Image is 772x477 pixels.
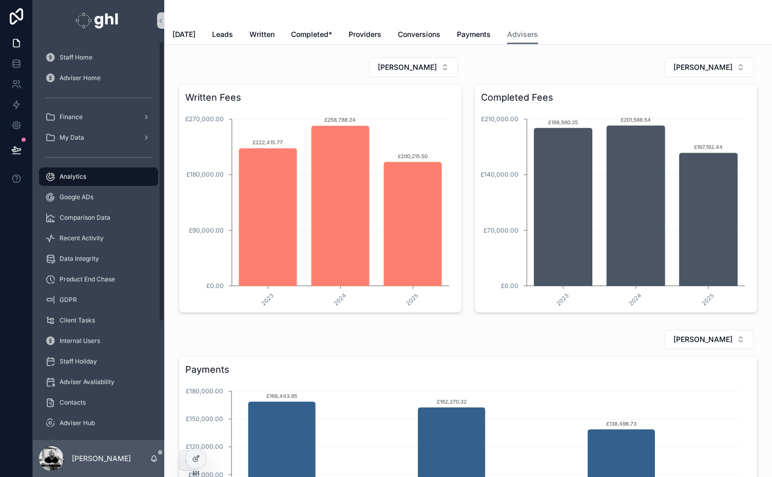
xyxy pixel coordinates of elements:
[39,69,158,87] a: Adviser Home
[332,292,348,307] text: 2024
[457,25,491,46] a: Payments
[39,393,158,412] a: Contacts
[39,188,158,206] a: Google ADs
[665,330,754,349] button: Select Button
[212,29,233,40] span: Leads
[185,362,751,377] h3: Payments
[673,62,732,72] span: [PERSON_NAME]
[378,62,437,72] span: [PERSON_NAME]
[437,398,467,405] text: £162,270.32
[60,296,77,304] span: GDPR
[185,109,455,306] div: chart
[349,29,381,40] span: Providers
[481,109,751,306] div: chart
[186,443,223,450] tspan: £120,000.00
[481,115,518,123] tspan: £210,000.00
[39,434,158,453] a: Meet The Team
[75,12,121,29] img: App logo
[249,25,275,46] a: Written
[673,334,732,345] span: [PERSON_NAME]
[39,250,158,268] a: Data Integrity
[39,373,158,391] a: Adviser Availability
[39,48,158,67] a: Staff Home
[60,74,101,82] span: Adviser Home
[206,282,224,290] tspan: £0.00
[172,25,196,46] a: [DATE]
[555,292,570,307] text: 2023
[60,337,100,345] span: Internal Users
[60,193,93,201] span: Google ADs
[60,440,105,448] span: Meet The Team
[507,29,538,40] span: Advisers
[60,316,95,325] span: Client Tasks
[185,115,224,123] tspan: £270,000.00
[266,393,297,399] text: £168,443.95
[60,357,97,366] span: Staff Holiday
[507,25,538,45] a: Advisers
[60,378,114,386] span: Adviser Availability
[291,25,332,46] a: Completed*
[172,29,196,40] span: [DATE]
[39,270,158,289] a: Product End Chase
[39,167,158,186] a: Analytics
[39,311,158,330] a: Client Tasks
[253,139,283,145] text: £222,415.77
[694,144,723,150] text: £167,192.44
[60,214,110,222] span: Comparison Data
[606,421,636,427] text: £138,496.73
[480,170,518,178] tspan: £140,000.00
[60,398,86,407] span: Contacts
[72,453,131,464] p: [PERSON_NAME]
[60,234,104,242] span: Recent Activity
[60,419,95,427] span: Adviser Hub
[39,332,158,350] a: Internal Users
[60,133,84,142] span: My Data
[212,25,233,46] a: Leads
[60,255,99,263] span: Data Integrity
[627,292,643,307] text: 2024
[501,282,518,290] tspan: £0.00
[60,53,92,62] span: Staff Home
[60,275,115,283] span: Product End Chase
[189,226,224,234] tspan: £90,000.00
[484,226,518,234] tspan: £70,000.00
[398,25,440,46] a: Conversions
[621,117,651,123] text: £201,588.54
[291,29,332,40] span: Completed*
[404,292,420,307] text: 2025
[60,173,86,181] span: Analytics
[548,119,578,125] text: £198,560.25
[260,292,275,307] text: 2023
[324,117,356,123] text: £258,788.24
[349,25,381,46] a: Providers
[249,29,275,40] span: Written
[398,29,440,40] span: Conversions
[457,29,491,40] span: Payments
[60,113,83,121] span: Finance
[39,108,158,126] a: Finance
[369,58,458,77] button: Select Button
[700,292,716,307] text: 2025
[39,414,158,432] a: Adviser Hub
[39,291,158,309] a: GDPR
[39,229,158,247] a: Recent Activity
[481,90,751,105] h3: Completed Fees
[398,153,428,159] text: £200,215.50
[39,128,158,147] a: My Data
[665,58,754,77] button: Select Button
[186,387,223,395] tspan: £180,000.00
[39,352,158,371] a: Staff Holiday
[185,90,455,105] h3: Written Fees
[39,208,158,227] a: Comparison Data
[33,41,164,440] div: scrollable content
[186,415,223,423] tspan: £150,000.00
[186,170,224,178] tspan: £180,000.00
